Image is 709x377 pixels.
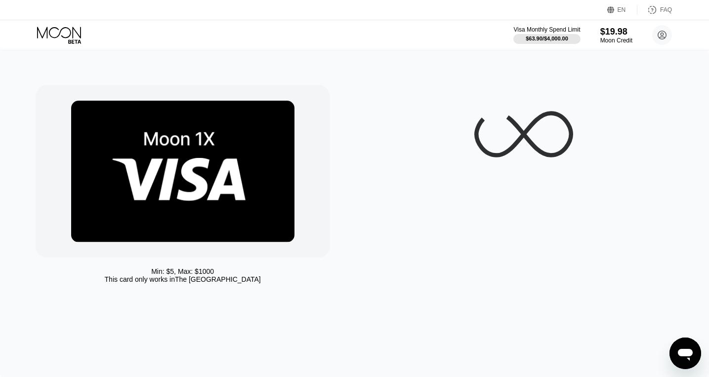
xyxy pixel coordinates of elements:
div: This card only works in The [GEOGRAPHIC_DATA] [105,275,261,283]
iframe: Button to launch messaging window [669,338,701,369]
div: Min: $ 5 , Max: $ 1000 [151,267,214,275]
div: $63.90 / $4,000.00 [526,36,568,41]
div: EN [618,6,626,13]
div: Visa Monthly Spend Limit [513,26,580,33]
div: Moon Credit [600,37,632,44]
div: FAQ [660,6,672,13]
div: $19.98 [600,27,632,37]
div: EN [607,5,637,15]
div: FAQ [637,5,672,15]
div: $19.98Moon Credit [600,27,632,44]
div: Visa Monthly Spend Limit$63.90/$4,000.00 [513,26,580,44]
